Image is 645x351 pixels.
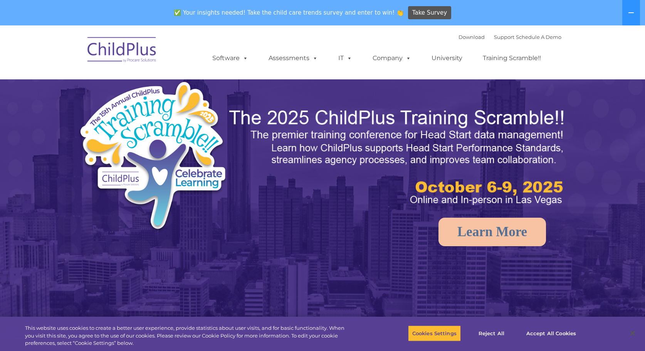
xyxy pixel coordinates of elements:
button: Close [624,325,641,342]
a: IT [331,50,360,66]
a: Company [365,50,419,66]
a: Schedule A Demo [516,34,561,40]
button: Accept All Cookies [522,325,580,341]
button: Reject All [467,325,516,341]
img: ChildPlus by Procare Solutions [84,32,161,70]
a: Download [459,34,485,40]
div: This website uses cookies to create a better user experience, provide statistics about user visit... [25,324,355,347]
a: Software [205,50,256,66]
span: Take Survey [412,6,447,20]
a: University [424,50,470,66]
a: Assessments [261,50,326,66]
a: Training Scramble!! [475,50,549,66]
span: Phone number [107,82,140,88]
a: Take Survey [408,6,452,20]
span: ✅ Your insights needed! Take the child care trends survey and enter to win! 👏 [171,5,407,20]
font: | [459,34,561,40]
a: Learn More [438,218,546,246]
a: Support [494,34,514,40]
span: Last name [107,51,131,57]
button: Cookies Settings [408,325,461,341]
